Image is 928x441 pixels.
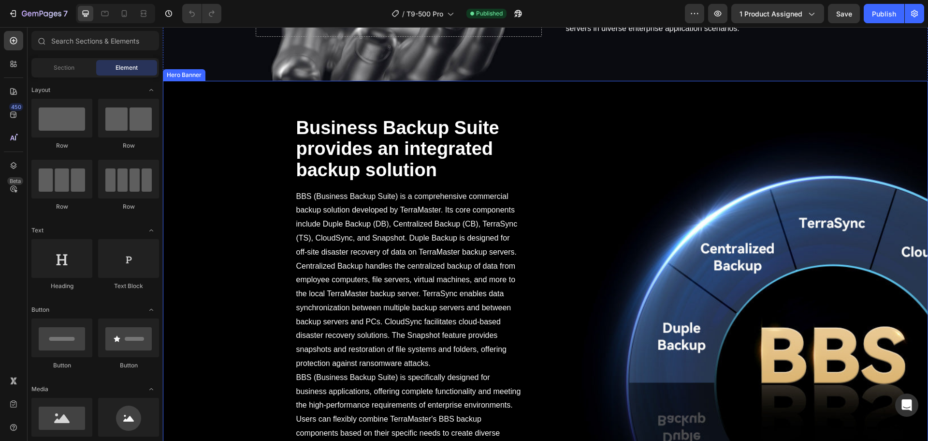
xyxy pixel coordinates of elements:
[31,202,92,211] div: Row
[895,394,918,417] div: Open Intercom Messenger
[144,381,159,397] span: Toggle open
[31,282,92,290] div: Heading
[836,10,852,18] span: Save
[402,9,405,19] span: /
[739,9,802,19] span: 1 product assigned
[864,4,904,23] button: Publish
[9,103,23,111] div: 450
[7,177,23,185] div: Beta
[63,8,68,19] p: 7
[31,361,92,370] div: Button
[31,86,50,94] span: Layout
[31,141,92,150] div: Row
[406,9,443,19] span: T9-500 Pro
[98,141,159,150] div: Row
[2,44,41,52] div: Hero Banner
[31,31,159,50] input: Search Sections & Elements
[872,9,896,19] div: Publish
[163,27,928,441] iframe: Design area
[144,302,159,318] span: Toggle open
[116,63,138,72] span: Element
[31,385,48,394] span: Media
[98,282,159,290] div: Text Block
[476,9,503,18] span: Published
[144,223,159,238] span: Toggle open
[31,305,49,314] span: Button
[828,4,860,23] button: Save
[31,226,43,235] span: Text
[731,4,824,23] button: 1 product assigned
[54,63,74,72] span: Section
[144,82,159,98] span: Toggle open
[98,202,159,211] div: Row
[98,361,159,370] div: Button
[4,4,72,23] button: 7
[182,4,221,23] div: Undo/Redo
